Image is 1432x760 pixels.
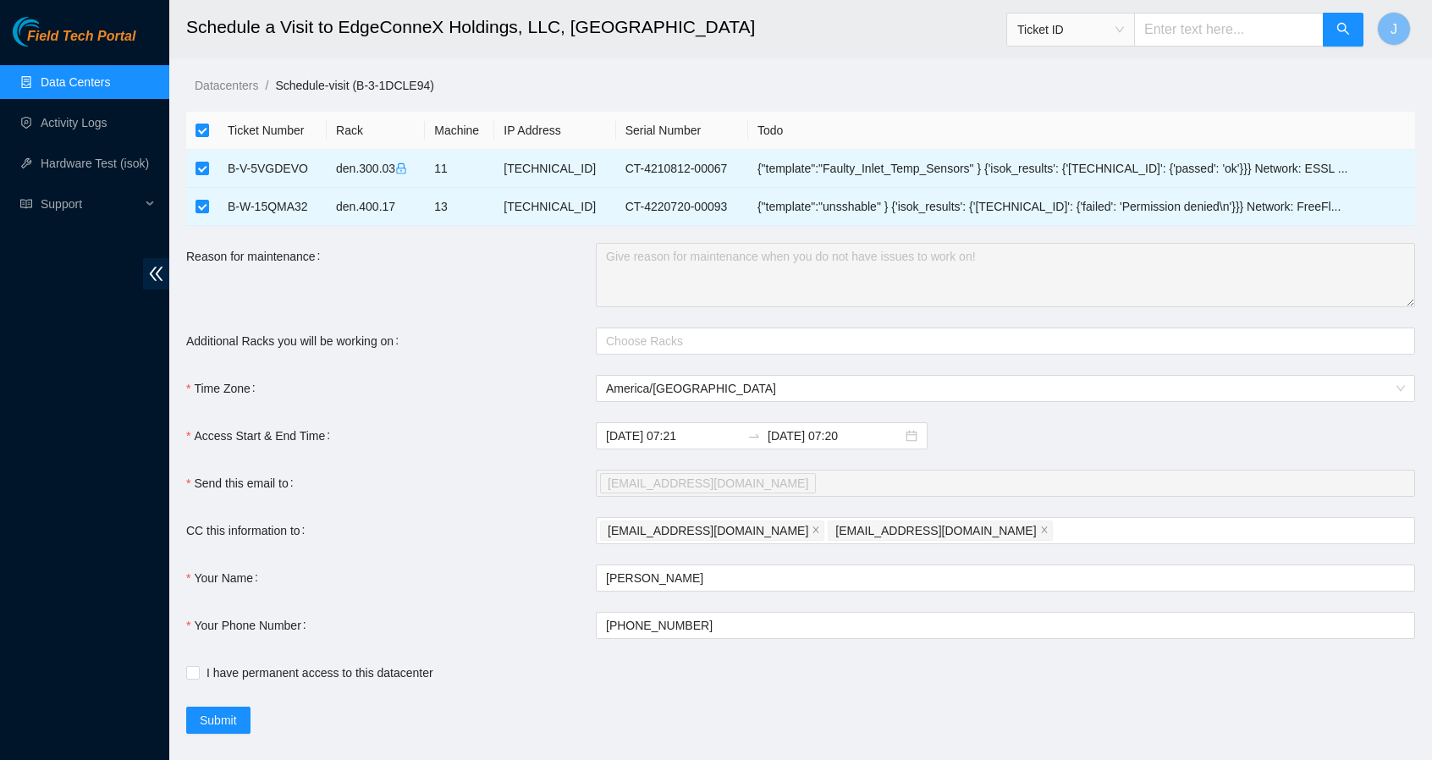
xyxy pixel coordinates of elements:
input: Your Phone Number [596,612,1415,639]
label: CC this information to [186,517,312,544]
th: Machine [425,112,494,150]
input: Access Start & End Time [606,427,741,445]
td: B-V-5VGDEVO [218,150,327,188]
input: CC this information to [1056,520,1060,541]
span: to [747,429,761,443]
span: [EMAIL_ADDRESS][DOMAIN_NAME] [608,521,808,540]
td: [TECHNICAL_ID] [494,188,615,226]
span: America/Denver [606,376,1405,401]
textarea: Reason for maintenance [596,243,1415,307]
td: 13 [425,188,494,226]
td: {"template":"Faulty_Inlet_Temp_Sensors" } {'isok_results': {'23.33.89.174': {'passed': 'ok'}}} Ne... [748,150,1415,188]
label: Send this email to [186,470,300,497]
td: CT-4210812-00067 [616,150,748,188]
td: B-W-15QMA32 [218,188,327,226]
span: swap-right [747,429,761,443]
span: [EMAIL_ADDRESS][DOMAIN_NAME] [608,474,808,493]
span: nie-den@akamai.com [828,520,1052,541]
span: close [1040,526,1049,536]
label: Access Start & End Time [186,422,337,449]
span: close [812,526,820,536]
input: Your Name [596,564,1415,592]
td: CT-4220720-00093 [616,188,748,226]
td: {"template":"unsshable" } {'isok_results': {'23.215.222.176': {'failed': 'Permission denied\n'}}}... [748,188,1415,226]
span: deepseajake2@gmail.com [600,520,824,541]
input: Enter text here... [1134,13,1324,47]
span: double-left [143,258,169,289]
span: Ticket ID [1017,17,1124,42]
span: I have permanent access to this datacenter [200,664,440,682]
td: 11 [425,150,494,188]
label: Your Phone Number [186,612,313,639]
span: / [265,79,268,92]
a: Hardware Test (isok) [41,157,149,170]
th: IP Address [494,112,615,150]
th: Rack [327,112,425,150]
a: Activity Logs [41,116,107,129]
label: Additional Racks you will be working on [186,328,405,355]
input: End date [768,427,902,445]
button: J [1377,12,1411,46]
label: Reason for maintenance [186,243,327,270]
span: J [1391,19,1397,40]
a: Akamai TechnologiesField Tech Portal [13,30,135,52]
span: [EMAIL_ADDRESS][DOMAIN_NAME] [835,521,1036,540]
a: Datacenters [195,79,258,92]
input: Send this email to [819,473,823,493]
td: den.300.03 [327,150,425,188]
label: Time Zone [186,375,262,402]
label: Your Name [186,564,265,592]
a: Schedule-visit (B-3-1DCLE94) [275,79,434,92]
td: [TECHNICAL_ID] [494,150,615,188]
td: den.400.17 [327,188,425,226]
button: Submit [186,707,251,734]
span: lock [395,162,407,174]
a: Data Centers [41,75,110,89]
span: Submit [200,711,237,730]
span: read [20,198,32,210]
button: search [1323,13,1363,47]
span: search [1336,22,1350,38]
img: Akamai Technologies [13,17,85,47]
span: lrochell@akamai.com [600,473,816,493]
th: Todo [748,112,1415,150]
span: Support [41,187,140,221]
th: Ticket Number [218,112,327,150]
th: Serial Number [616,112,748,150]
span: Field Tech Portal [27,29,135,45]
